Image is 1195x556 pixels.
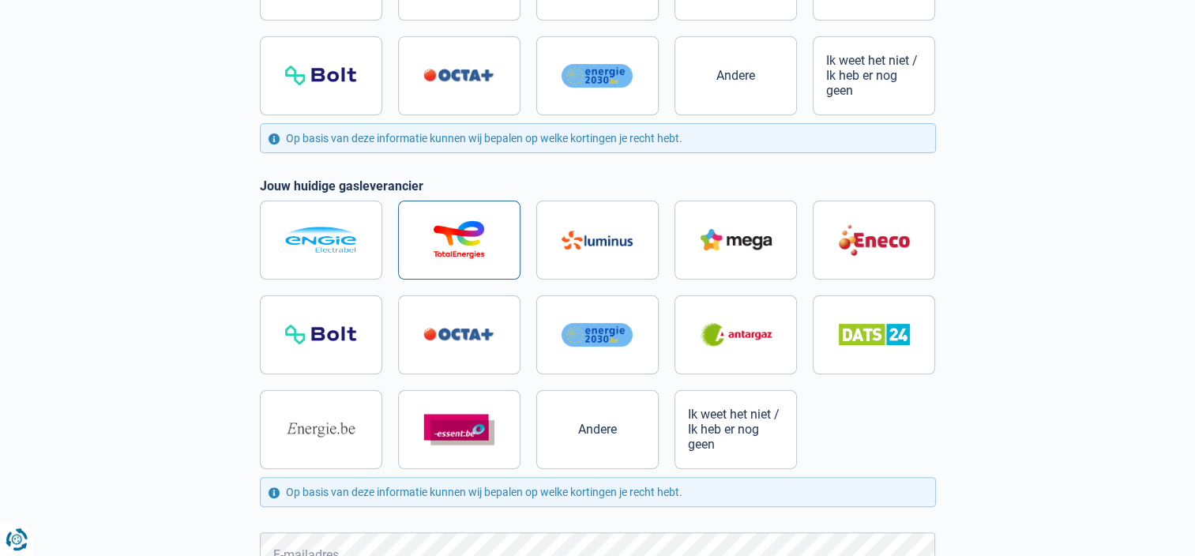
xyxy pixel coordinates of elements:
[562,231,633,250] img: Luminus
[423,414,494,445] img: Essent
[423,69,494,82] img: Octa+
[260,477,936,508] div: Op basis van deze informatie kunnen wij bepalen op welke kortingen je recht hebt.
[285,66,356,85] img: Bolt
[701,229,772,250] img: Mega
[688,407,784,452] span: Ik weet het niet / Ik heb er nog geen
[701,322,772,347] img: Antargaz
[562,322,633,347] img: Energie2030
[578,422,617,437] span: Andere
[562,63,633,88] img: Energie2030
[826,53,923,98] span: Ik weet het niet / Ik heb er nog geen
[423,328,494,341] img: Octa+
[423,220,494,258] img: Total Energies / Lampiris
[839,324,910,345] img: Dats 24
[839,224,910,257] img: Eneco
[285,227,356,253] img: Engie / Electrabel
[285,325,356,344] img: Bolt
[716,68,755,83] span: Andere
[260,123,936,154] div: Op basis van deze informatie kunnen wij bepalen op welke kortingen je recht hebt.
[260,178,936,193] legend: Jouw huidige gasleverancier
[285,421,356,438] img: Energie.be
